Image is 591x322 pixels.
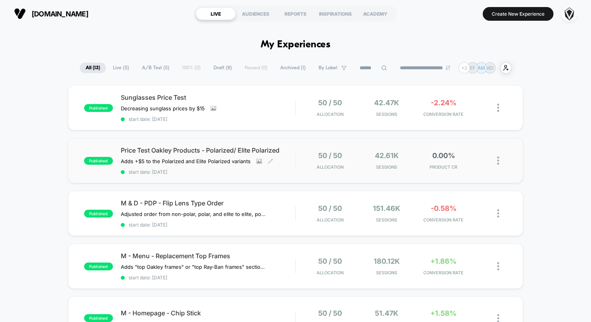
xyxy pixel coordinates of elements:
div: REPORTS [276,7,315,20]
h1: My Experiences [261,39,331,50]
span: 50 / 50 [318,257,342,265]
span: 50 / 50 [318,99,342,107]
span: M - Homepage - Chip Stick [121,309,295,317]
span: +1.58% [430,309,457,317]
img: close [497,104,499,112]
span: M & D - PDP - Flip Lens Type Order [121,199,295,207]
span: 180.12k [374,257,400,265]
span: start date: [DATE] [121,169,295,175]
img: ppic [562,6,577,22]
span: 42.61k [375,151,399,160]
span: published [84,210,113,218]
span: start date: [DATE] [121,275,295,281]
span: A/B Test ( 5 ) [136,63,175,73]
span: All ( 13 ) [80,63,106,73]
span: start date: [DATE] [121,222,295,228]
p: EF [470,65,475,71]
span: Sessions [360,217,413,223]
img: close [497,209,499,218]
span: published [84,104,113,112]
img: close [497,262,499,270]
span: 50 / 50 [318,151,342,160]
p: AM [478,65,485,71]
span: Allocation [317,112,344,117]
span: Adds "top Oakley frames" or "top Ray-Ban frames" section to replacement lenses for Oakley and Ray... [121,264,266,270]
span: Price Test Oakley Products - Polarized/ Elite Polarized [121,146,295,154]
span: Decreasing sunglass prices by $15 [121,105,205,112]
span: CONVERSION RATE [417,112,470,117]
span: CONVERSION RATE [417,270,470,275]
div: ACADEMY [355,7,395,20]
span: Archived ( 1 ) [274,63,312,73]
img: close [497,157,499,165]
div: INSPIRATIONS [315,7,355,20]
span: Sessions [360,112,413,117]
div: + 2 [458,62,470,74]
span: -2.24% [431,99,457,107]
button: [DOMAIN_NAME] [12,7,91,20]
span: +1.86% [430,257,457,265]
span: [DOMAIN_NAME] [32,10,88,18]
p: MD [486,65,494,71]
span: Allocation [317,164,344,170]
span: 51.47k [375,309,398,317]
img: Visually logo [14,8,26,20]
span: 50 / 50 [318,204,342,212]
span: published [84,263,113,270]
span: 0.00% [432,151,455,160]
div: LIVE [196,7,236,20]
span: Adds +$5 to the Polarized and Elite Polarized variants [121,158,251,164]
span: Live ( 5 ) [107,63,135,73]
span: -0.58% [431,204,457,212]
span: CONVERSION RATE [417,217,470,223]
span: Draft ( 8 ) [208,63,238,73]
span: Sunglasses Price Test [121,94,295,101]
button: Create New Experience [483,7,553,21]
span: 42.47k [374,99,399,107]
button: ppic [559,6,579,22]
div: AUDIENCES [236,7,276,20]
span: Adjusted order from non-polar, polar, and elite to elite, polar, and non-polar in variant [121,211,266,217]
span: published [84,157,113,165]
span: Allocation [317,270,344,275]
span: Allocation [317,217,344,223]
span: 151.46k [373,204,400,212]
span: 50 / 50 [318,309,342,317]
span: Sessions [360,270,413,275]
span: published [84,314,113,322]
span: Sessions [360,164,413,170]
img: end [446,65,450,70]
span: M - Menu - Replacement Top Frames [121,252,295,260]
span: By Label [319,65,337,71]
span: start date: [DATE] [121,116,295,122]
span: PRODUCT CR [417,164,470,170]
